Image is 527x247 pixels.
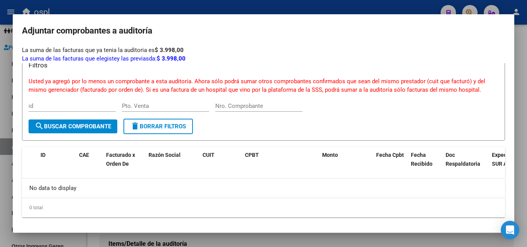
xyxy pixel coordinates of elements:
[373,147,408,172] datatable-header-cell: Fecha Cpbt
[22,24,505,38] h2: Adjuntar comprobantes a auditoría
[35,121,44,131] mat-icon: search
[376,152,404,158] span: Fecha Cpbt
[446,152,480,167] span: Doc Respaldatoria
[411,152,432,167] span: Fecha Recibido
[41,152,46,158] span: ID
[103,147,145,172] datatable-header-cell: Facturado x Orden De
[322,152,338,158] span: Monto
[149,152,181,158] span: Razón Social
[22,178,505,198] div: No data to display
[22,55,186,62] span: La suma de las facturas que elegiste da:
[443,147,489,172] datatable-header-cell: Doc Respaldatoria
[76,147,103,172] datatable-header-cell: CAE
[79,152,89,158] span: CAE
[245,152,259,158] span: CPBT
[242,147,319,172] datatable-header-cell: CPBT
[155,47,184,54] strong: $ 3.998,00
[203,152,215,158] span: CUIT
[492,152,526,167] span: Expediente SUR Asociado
[199,147,242,172] datatable-header-cell: CUIT
[501,221,519,239] div: Open Intercom Messenger
[408,147,443,172] datatable-header-cell: Fecha Recibido
[123,119,193,134] button: Borrar Filtros
[130,123,186,130] span: Borrar Filtros
[29,77,498,94] p: Usted ya agregó por lo menos un comprobante a esta auditoría. Ahora sólo podrá sumar otros compro...
[319,147,373,172] datatable-header-cell: Monto
[35,123,111,130] span: Buscar Comprobante
[106,152,135,167] span: Facturado x Orden De
[117,55,149,62] span: y las previas
[145,147,199,172] datatable-header-cell: Razón Social
[22,198,505,217] div: 0 total
[29,60,498,70] h3: Filtros
[22,46,505,55] div: La suma de las facturas que ya tenia la auditoria es
[37,147,76,172] datatable-header-cell: ID
[130,121,140,131] mat-icon: delete
[29,119,117,133] button: Buscar Comprobante
[157,55,186,62] strong: $ 3.998,00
